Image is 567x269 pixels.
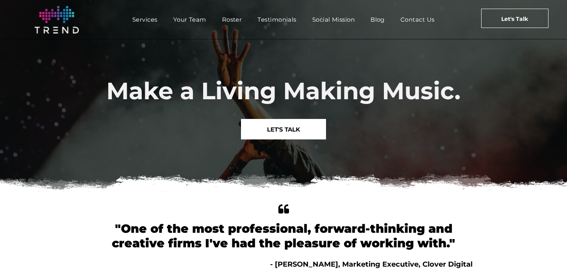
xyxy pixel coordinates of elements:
[501,9,528,29] span: Let's Talk
[106,76,461,105] span: Make a Living Making Music.
[112,221,455,250] font: "One of the most professional, forward-thinking and creative firms I've had the pleasure of worki...
[270,260,472,269] span: - [PERSON_NAME], Marketing Executive, Clover Digital
[250,14,304,25] a: Testimonials
[393,14,443,25] a: Contact Us
[124,14,165,25] a: Services
[304,14,363,25] a: Social Mission
[241,119,326,139] a: LET'S TALK
[165,14,214,25] a: Your Team
[267,119,300,139] span: LET'S TALK
[35,6,79,33] img: logo
[214,14,250,25] a: Roster
[363,14,393,25] a: Blog
[481,9,548,28] a: Let's Talk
